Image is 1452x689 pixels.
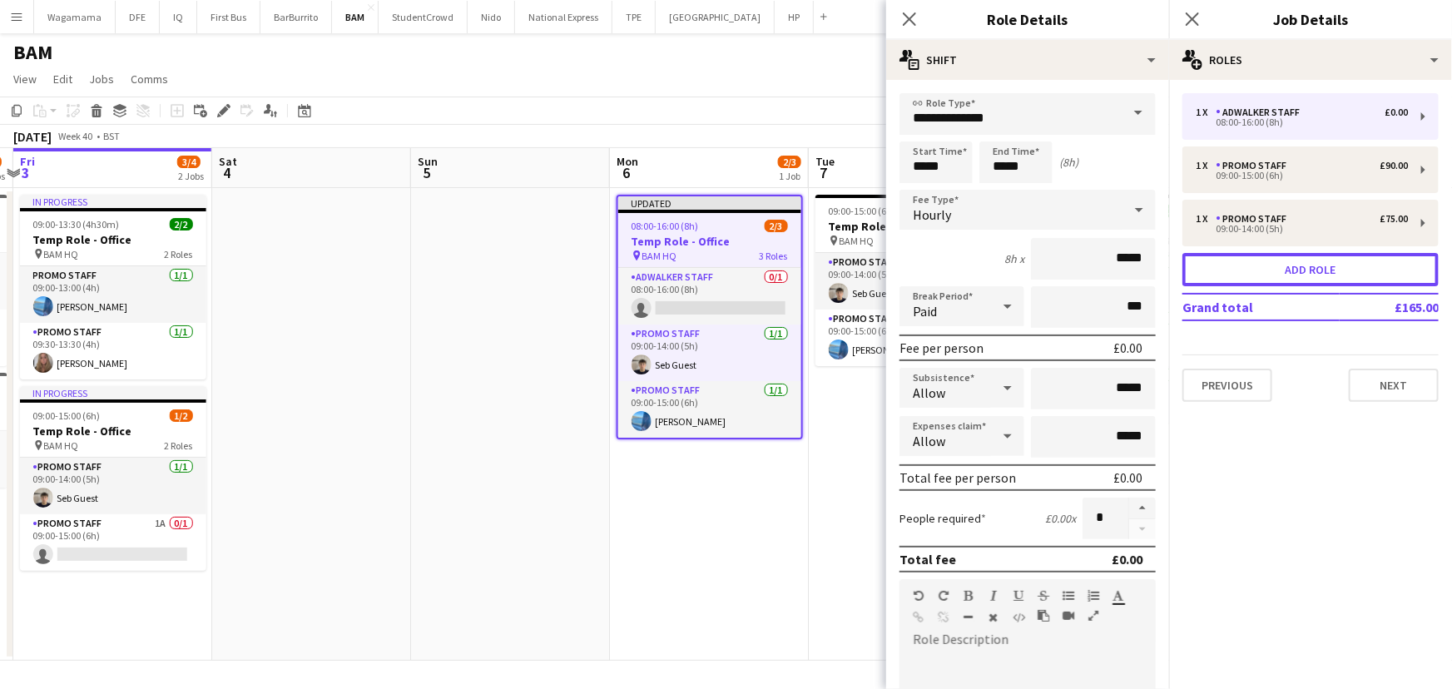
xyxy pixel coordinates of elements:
[1196,160,1216,171] div: 1 x
[13,72,37,87] span: View
[468,1,515,33] button: Nido
[20,386,206,399] div: In progress
[379,1,468,33] button: StudentCrowd
[1196,213,1216,225] div: 1 x
[1182,253,1439,286] button: Add role
[1004,251,1024,266] div: 8h x
[33,409,101,422] span: 09:00-15:00 (6h)
[1045,511,1076,526] div: £0.00 x
[618,234,801,249] h3: Temp Role - Office
[779,170,800,182] div: 1 Job
[1013,611,1024,624] button: HTML Code
[938,589,949,602] button: Redo
[618,268,801,325] app-card-role: Adwalker Staff0/108:00-16:00 (8h)
[815,253,1002,310] app-card-role: Promo Staff1/109:00-14:00 (5h)Seb Guest
[170,409,193,422] span: 1/2
[1088,589,1099,602] button: Ordered List
[988,589,999,602] button: Italic
[1113,340,1142,356] div: £0.00
[840,235,875,247] span: BAM HQ
[34,1,116,33] button: Wagamama
[815,195,1002,366] app-job-card: 09:00-15:00 (6h)2/2Temp Role - Office BAM HQ2 RolesPromo Staff1/109:00-14:00 (5h)Seb GuestPromo S...
[1182,294,1340,320] td: Grand total
[131,72,168,87] span: Comms
[1385,107,1408,118] div: £0.00
[165,248,193,260] span: 2 Roles
[612,1,656,33] button: TPE
[1340,294,1439,320] td: £165.00
[178,170,204,182] div: 2 Jobs
[1129,498,1156,519] button: Increase
[899,511,986,526] label: People required
[20,323,206,379] app-card-role: Promo Staff1/109:30-13:30 (4h)[PERSON_NAME]
[332,1,379,33] button: BAM
[197,1,260,33] button: First Bus
[618,381,801,438] app-card-role: Promo Staff1/109:00-15:00 (6h)[PERSON_NAME]
[160,1,197,33] button: IQ
[1088,609,1099,622] button: Fullscreen
[219,154,237,169] span: Sat
[20,232,206,247] h3: Temp Role - Office
[415,163,438,182] span: 5
[33,218,120,230] span: 09:00-13:30 (4h30m)
[1113,589,1124,602] button: Text Color
[89,72,114,87] span: Jobs
[988,611,999,624] button: Clear Formatting
[216,163,237,182] span: 4
[418,154,438,169] span: Sun
[515,1,612,33] button: National Express
[20,458,206,514] app-card-role: Promo Staff1/109:00-14:00 (5h)Seb Guest
[815,219,1002,234] h3: Temp Role - Office
[13,128,52,145] div: [DATE]
[1059,155,1078,170] div: (8h)
[963,589,974,602] button: Bold
[632,220,699,232] span: 08:00-16:00 (8h)
[815,154,835,169] span: Tue
[886,8,1169,30] h3: Role Details
[20,195,206,208] div: In progress
[44,248,79,260] span: BAM HQ
[82,68,121,90] a: Jobs
[1196,118,1408,126] div: 08:00-16:00 (8h)
[899,469,1016,486] div: Total fee per person
[20,386,206,571] app-job-card: In progress09:00-15:00 (6h)1/2Temp Role - Office BAM HQ2 RolesPromo Staff1/109:00-14:00 (5h)Seb G...
[1196,225,1408,233] div: 09:00-14:00 (5h)
[116,1,160,33] button: DFE
[642,250,677,262] span: BAM HQ
[260,1,332,33] button: BarBurrito
[53,72,72,87] span: Edit
[775,1,814,33] button: HP
[617,154,638,169] span: Mon
[47,68,79,90] a: Edit
[1216,107,1306,118] div: Adwalker Staff
[617,195,803,439] div: Updated08:00-16:00 (8h)2/3Temp Role - Office BAM HQ3 RolesAdwalker Staff0/108:00-16:00 (8h) Promo...
[1113,469,1142,486] div: £0.00
[20,154,35,169] span: Fri
[1038,609,1049,622] button: Paste as plain text
[1169,8,1452,30] h3: Job Details
[1216,160,1293,171] div: Promo Staff
[963,611,974,624] button: Horizontal Line
[13,40,52,65] h1: BAM
[899,551,956,568] div: Total fee
[20,424,206,439] h3: Temp Role - Office
[1013,589,1024,602] button: Underline
[656,1,775,33] button: [GEOGRAPHIC_DATA]
[760,250,788,262] span: 3 Roles
[778,156,801,168] span: 2/3
[44,439,79,452] span: BAM HQ
[170,218,193,230] span: 2/2
[899,340,984,356] div: Fee per person
[165,439,193,452] span: 2 Roles
[20,195,206,379] app-job-card: In progress09:00-13:30 (4h30m)2/2Temp Role - Office BAM HQ2 RolesPromo Staff1/109:00-13:00 (4h)[P...
[913,433,945,449] span: Allow
[177,156,201,168] span: 3/4
[1038,589,1049,602] button: Strikethrough
[618,325,801,381] app-card-role: Promo Staff1/109:00-14:00 (5h)Seb Guest
[1196,171,1408,180] div: 09:00-15:00 (6h)
[1380,160,1408,171] div: £90.00
[913,384,945,401] span: Allow
[17,163,35,182] span: 3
